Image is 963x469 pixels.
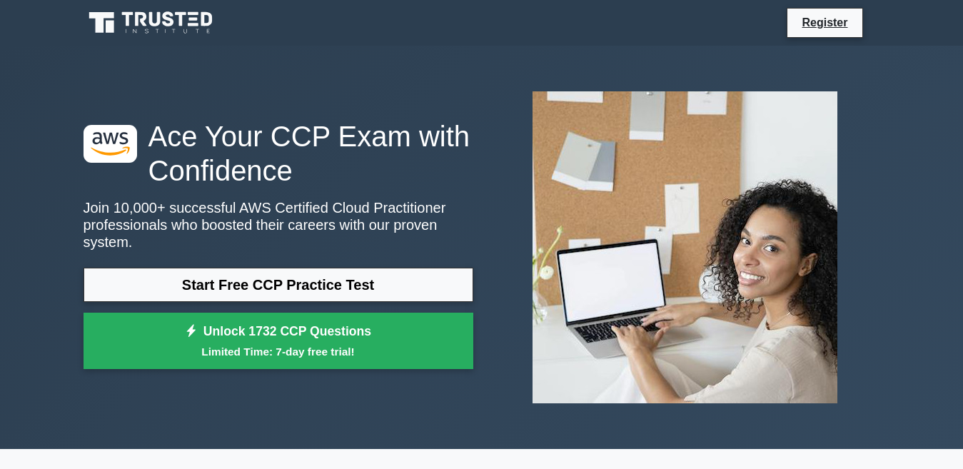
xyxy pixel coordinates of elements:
[84,313,473,370] a: Unlock 1732 CCP QuestionsLimited Time: 7-day free trial!
[84,119,473,188] h1: Ace Your CCP Exam with Confidence
[101,343,455,360] small: Limited Time: 7-day free trial!
[793,14,856,31] a: Register
[84,268,473,302] a: Start Free CCP Practice Test
[84,199,473,251] p: Join 10,000+ successful AWS Certified Cloud Practitioner professionals who boosted their careers ...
